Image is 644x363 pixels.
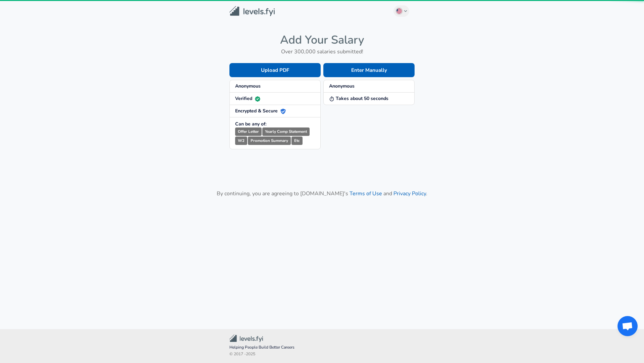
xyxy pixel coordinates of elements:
[618,316,638,336] div: Open chat
[229,33,415,47] h4: Add Your Salary
[235,121,266,127] strong: Can be any of:
[248,137,291,145] small: Promotion Summary
[235,127,262,136] small: Offer Letter
[393,5,410,17] button: English (US)
[323,63,415,77] button: Enter Manually
[396,8,402,14] img: English (US)
[229,63,321,77] button: Upload PDF
[329,95,388,102] strong: Takes about 50 seconds
[329,83,355,89] strong: Anonymous
[229,334,263,342] img: Levels.fyi Community
[235,95,260,102] strong: Verified
[229,6,275,16] img: Levels.fyi
[291,137,303,145] small: Etc
[229,344,415,351] span: Helping People Build Better Careers
[235,83,261,89] strong: Anonymous
[235,137,247,145] small: W2
[350,190,382,197] a: Terms of Use
[229,47,415,56] h6: Over 300,000 salaries submitted!
[235,108,286,114] strong: Encrypted & Secure
[393,190,426,197] a: Privacy Policy
[229,351,415,358] span: © 2017 - 2025
[262,127,310,136] small: Yearly Comp Statement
